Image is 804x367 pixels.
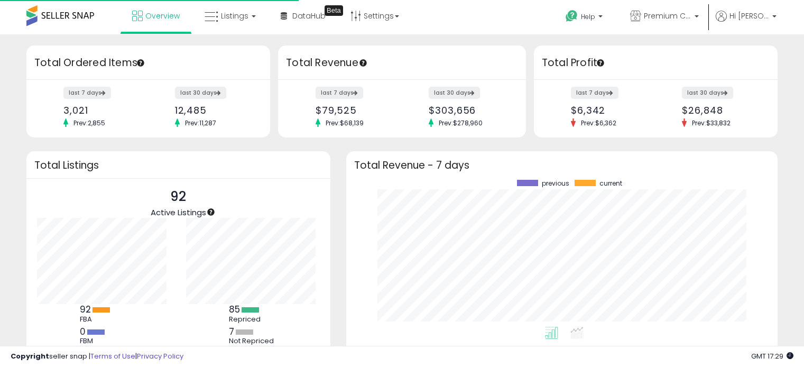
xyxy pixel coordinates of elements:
span: 2025-09-12 17:29 GMT [751,351,793,361]
h3: Total Revenue - 7 days [354,161,770,169]
div: FBM [80,337,127,345]
label: last 30 days [682,87,733,99]
label: last 7 days [316,87,363,99]
div: Tooltip anchor [325,5,343,16]
span: Prev: $278,960 [433,118,488,127]
span: Overview [145,11,180,21]
div: 12,485 [175,105,252,116]
label: last 30 days [175,87,226,99]
div: $26,848 [682,105,759,116]
div: Tooltip anchor [136,58,145,68]
span: Prev: $33,832 [687,118,736,127]
label: last 30 days [429,87,480,99]
a: Privacy Policy [137,351,183,361]
span: Prev: 11,287 [180,118,221,127]
h3: Total Listings [34,161,322,169]
label: last 7 days [63,87,111,99]
div: Tooltip anchor [596,58,605,68]
span: Active Listings [151,207,206,218]
div: Tooltip anchor [206,207,216,217]
div: Repriced [229,315,276,324]
h3: Total Ordered Items [34,56,262,70]
span: Premium Convenience [644,11,691,21]
span: Prev: $6,362 [576,118,622,127]
div: $303,656 [429,105,507,116]
div: 3,021 [63,105,140,116]
span: Prev: 2,855 [68,118,110,127]
h3: Total Revenue [286,56,518,70]
b: 85 [229,303,240,316]
p: 92 [151,187,206,207]
a: Terms of Use [90,351,135,361]
span: Listings [221,11,248,21]
strong: Copyright [11,351,49,361]
span: Help [581,12,595,21]
div: $6,342 [571,105,648,116]
b: 7 [229,325,234,338]
a: Help [557,2,613,34]
a: Hi [PERSON_NAME] [716,11,777,34]
span: Hi [PERSON_NAME] [729,11,769,21]
span: current [599,180,622,187]
span: Prev: $68,139 [320,118,369,127]
span: previous [542,180,569,187]
b: 0 [80,325,86,338]
div: $79,525 [316,105,394,116]
h3: Total Profit [542,56,770,70]
i: Get Help [565,10,578,23]
label: last 7 days [571,87,618,99]
div: FBA [80,315,127,324]
div: seller snap | | [11,352,183,362]
span: DataHub [292,11,326,21]
div: Tooltip anchor [358,58,368,68]
b: 92 [80,303,91,316]
div: Not Repriced [229,337,276,345]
